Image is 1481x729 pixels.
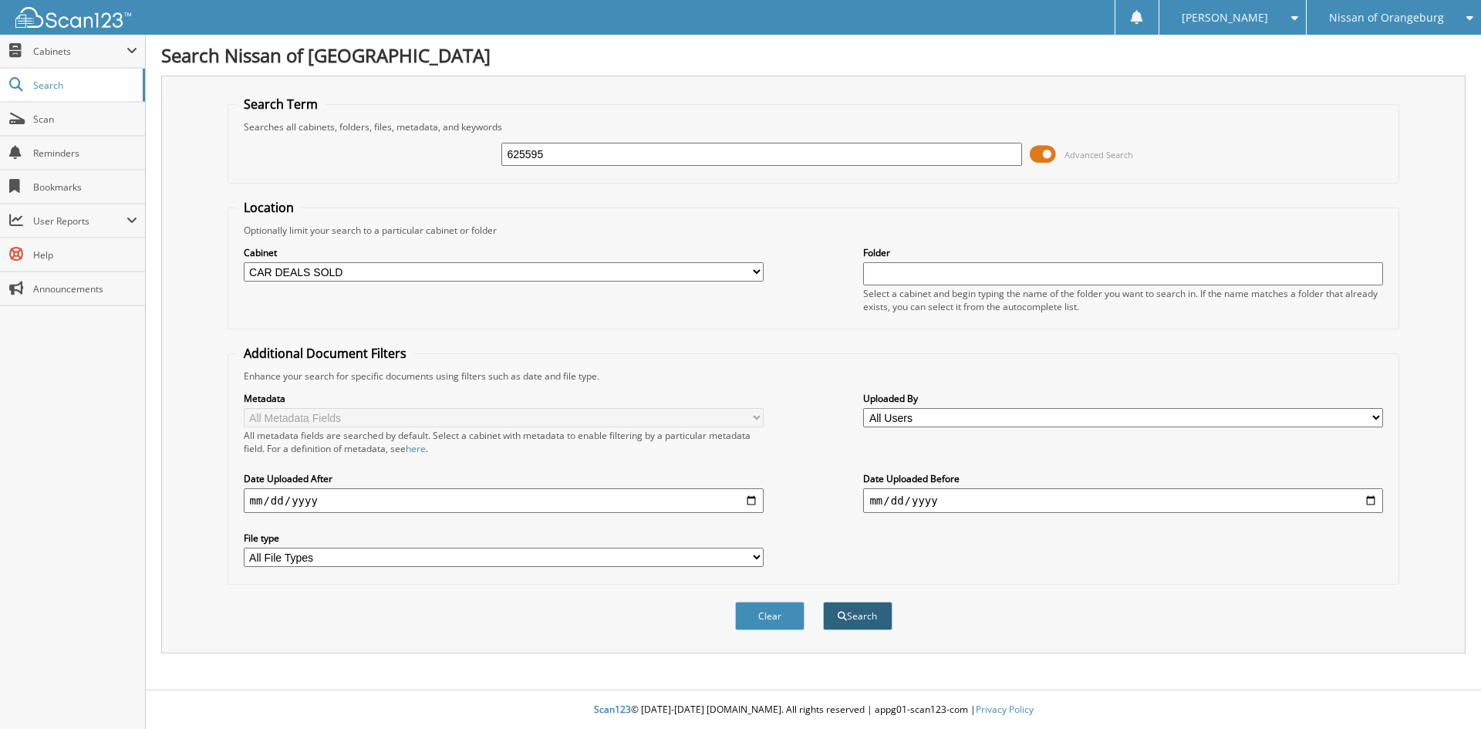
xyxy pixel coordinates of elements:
[15,7,131,28] img: scan123-logo-white.svg
[976,703,1034,716] a: Privacy Policy
[823,602,892,630] button: Search
[863,472,1383,485] label: Date Uploaded Before
[33,282,137,295] span: Announcements
[244,392,764,405] label: Metadata
[244,246,764,259] label: Cabinet
[244,429,764,455] div: All metadata fields are searched by default. Select a cabinet with metadata to enable filtering b...
[33,45,127,58] span: Cabinets
[406,442,426,455] a: here
[735,602,805,630] button: Clear
[161,42,1466,68] h1: Search Nissan of [GEOGRAPHIC_DATA]
[1182,13,1268,22] span: [PERSON_NAME]
[863,488,1383,513] input: end
[244,472,764,485] label: Date Uploaded After
[33,113,137,126] span: Scan
[236,120,1392,133] div: Searches all cabinets, folders, files, metadata, and keywords
[33,214,127,228] span: User Reports
[244,532,764,545] label: File type
[146,691,1481,729] div: © [DATE]-[DATE] [DOMAIN_NAME]. All rights reserved | appg01-scan123-com |
[1329,13,1444,22] span: Nissan of Orangeburg
[236,96,326,113] legend: Search Term
[33,181,137,194] span: Bookmarks
[863,287,1383,313] div: Select a cabinet and begin typing the name of the folder you want to search in. If the name match...
[244,488,764,513] input: start
[1064,149,1133,160] span: Advanced Search
[594,703,631,716] span: Scan123
[236,345,414,362] legend: Additional Document Filters
[236,199,302,216] legend: Location
[236,224,1392,237] div: Optionally limit your search to a particular cabinet or folder
[1404,655,1481,729] iframe: Chat Widget
[863,246,1383,259] label: Folder
[33,147,137,160] span: Reminders
[33,248,137,262] span: Help
[863,392,1383,405] label: Uploaded By
[33,79,135,92] span: Search
[236,370,1392,383] div: Enhance your search for specific documents using filters such as date and file type.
